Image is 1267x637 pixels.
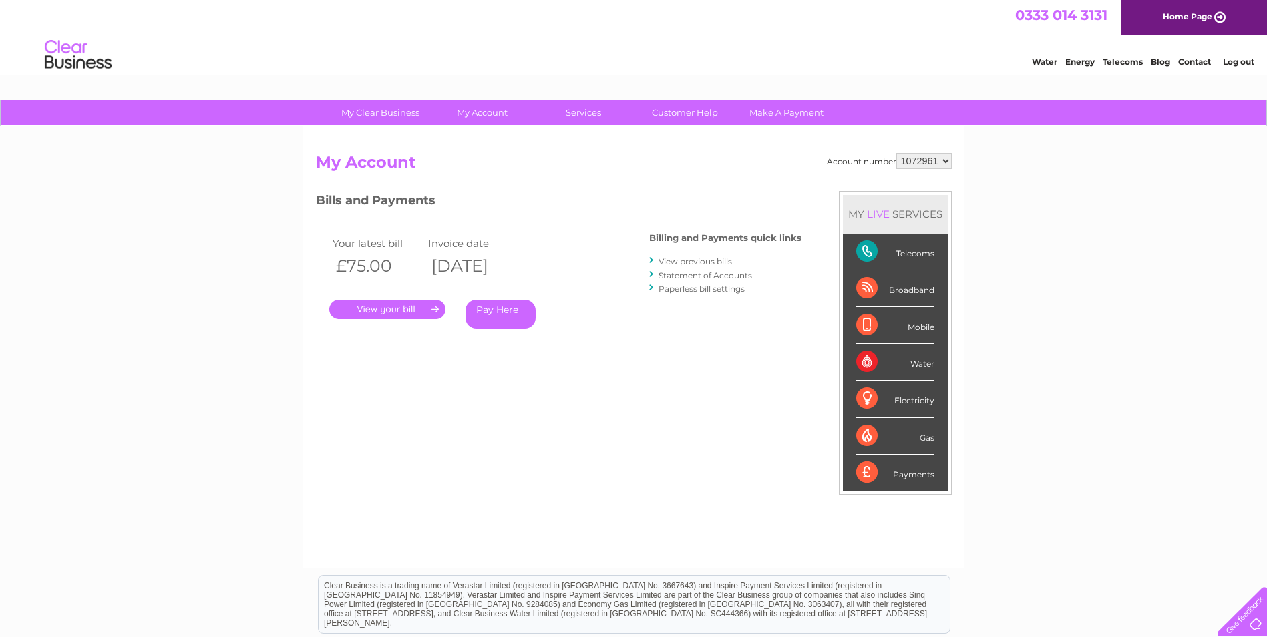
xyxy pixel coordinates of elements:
[856,270,934,307] div: Broadband
[864,208,892,220] div: LIVE
[659,270,752,280] a: Statement of Accounts
[44,35,112,75] img: logo.png
[425,234,521,252] td: Invoice date
[1178,57,1211,67] a: Contact
[1223,57,1254,67] a: Log out
[659,256,732,266] a: View previous bills
[856,234,934,270] div: Telecoms
[329,234,425,252] td: Your latest bill
[1032,57,1057,67] a: Water
[1065,57,1095,67] a: Energy
[316,191,801,214] h3: Bills and Payments
[528,100,639,125] a: Services
[630,100,740,125] a: Customer Help
[427,100,537,125] a: My Account
[425,252,521,280] th: [DATE]
[856,418,934,455] div: Gas
[329,252,425,280] th: £75.00
[827,153,952,169] div: Account number
[856,455,934,491] div: Payments
[731,100,842,125] a: Make A Payment
[329,300,445,319] a: .
[843,195,948,233] div: MY SERVICES
[856,344,934,381] div: Water
[659,284,745,294] a: Paperless bill settings
[319,7,950,65] div: Clear Business is a trading name of Verastar Limited (registered in [GEOGRAPHIC_DATA] No. 3667643...
[856,381,934,417] div: Electricity
[1015,7,1107,23] a: 0333 014 3131
[1103,57,1143,67] a: Telecoms
[325,100,435,125] a: My Clear Business
[1151,57,1170,67] a: Blog
[856,307,934,344] div: Mobile
[316,153,952,178] h2: My Account
[649,233,801,243] h4: Billing and Payments quick links
[466,300,536,329] a: Pay Here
